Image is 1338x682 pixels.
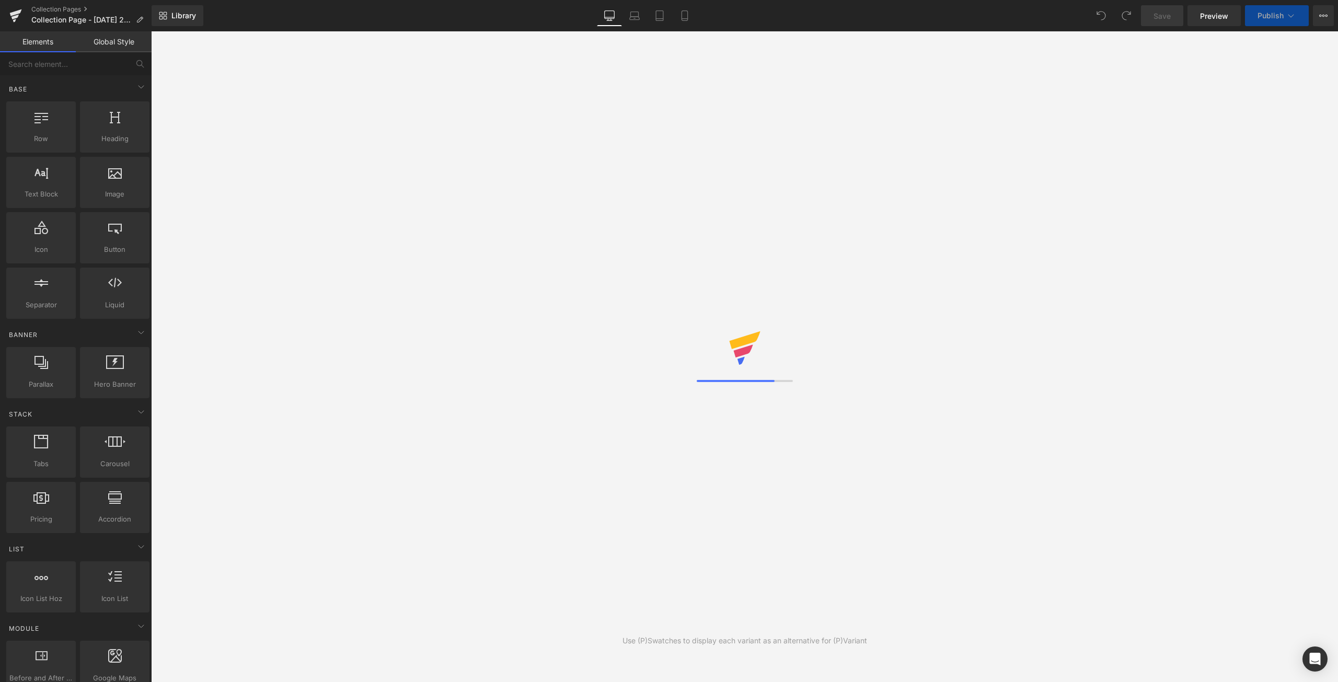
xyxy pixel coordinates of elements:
[672,5,697,26] a: Mobile
[83,244,146,255] span: Button
[83,458,146,469] span: Carousel
[1154,10,1171,21] span: Save
[152,5,203,26] a: New Library
[9,244,73,255] span: Icon
[1258,11,1284,20] span: Publish
[9,514,73,525] span: Pricing
[83,593,146,604] span: Icon List
[83,133,146,144] span: Heading
[31,16,132,24] span: Collection Page - [DATE] 21:35:03
[31,5,152,14] a: Collection Pages
[9,299,73,310] span: Separator
[8,623,40,633] span: Module
[9,379,73,390] span: Parallax
[1187,5,1241,26] a: Preview
[1200,10,1228,21] span: Preview
[76,31,152,52] a: Global Style
[1302,646,1328,672] div: Open Intercom Messenger
[9,189,73,200] span: Text Block
[8,84,28,94] span: Base
[83,379,146,390] span: Hero Banner
[9,593,73,604] span: Icon List Hoz
[8,409,33,419] span: Stack
[9,458,73,469] span: Tabs
[1313,5,1334,26] button: More
[1116,5,1137,26] button: Redo
[8,544,26,554] span: List
[83,299,146,310] span: Liquid
[9,133,73,144] span: Row
[622,5,647,26] a: Laptop
[8,330,39,340] span: Banner
[622,635,867,646] div: Use (P)Swatches to display each variant as an alternative for (P)Variant
[647,5,672,26] a: Tablet
[171,11,196,20] span: Library
[1245,5,1309,26] button: Publish
[597,5,622,26] a: Desktop
[1091,5,1112,26] button: Undo
[83,189,146,200] span: Image
[83,514,146,525] span: Accordion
